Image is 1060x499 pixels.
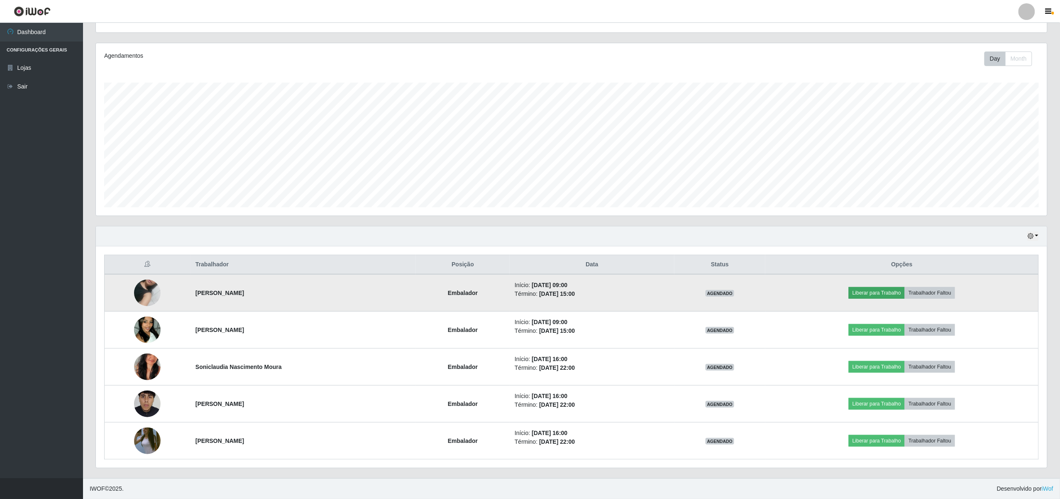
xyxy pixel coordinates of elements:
[448,327,478,333] strong: Embalador
[706,327,735,334] span: AGENDADO
[984,52,1039,66] div: Toolbar with button groups
[195,364,282,370] strong: Soniclaudia Nascimento Moura
[849,287,905,299] button: Liberar para Trabalho
[134,374,161,433] img: 1733491183363.jpeg
[674,255,766,275] th: Status
[195,401,244,407] strong: [PERSON_NAME]
[104,52,486,60] div: Agendamentos
[195,290,244,296] strong: [PERSON_NAME]
[905,398,955,410] button: Trabalhador Faltou
[515,355,669,364] li: Início:
[706,364,735,371] span: AGENDADO
[195,327,244,333] strong: [PERSON_NAME]
[539,438,575,445] time: [DATE] 22:00
[905,324,955,336] button: Trabalhador Faltou
[532,282,567,288] time: [DATE] 09:00
[1005,52,1032,66] button: Month
[706,438,735,445] span: AGENDADO
[515,290,669,298] li: Término:
[191,255,416,275] th: Trabalhador
[849,361,905,373] button: Liberar para Trabalho
[134,417,161,465] img: 1745685770653.jpeg
[539,364,575,371] time: [DATE] 22:00
[849,324,905,336] button: Liberar para Trabalho
[532,319,567,325] time: [DATE] 09:00
[515,429,669,438] li: Início:
[539,401,575,408] time: [DATE] 22:00
[905,287,955,299] button: Trabalhador Faltou
[515,327,669,335] li: Término:
[90,484,124,493] span: © 2025 .
[1042,485,1053,492] a: iWof
[134,306,161,354] img: 1743267805927.jpeg
[90,485,105,492] span: IWOF
[134,269,161,317] img: 1700235311626.jpeg
[765,255,1038,275] th: Opções
[448,290,478,296] strong: Embalador
[515,364,669,372] li: Término:
[706,401,735,408] span: AGENDADO
[416,255,510,275] th: Posição
[706,290,735,297] span: AGENDADO
[532,430,567,436] time: [DATE] 16:00
[515,438,669,446] li: Término:
[195,438,244,444] strong: [PERSON_NAME]
[448,364,478,370] strong: Embalador
[510,255,674,275] th: Data
[905,361,955,373] button: Trabalhador Faltou
[448,401,478,407] strong: Embalador
[515,318,669,327] li: Início:
[448,438,478,444] strong: Embalador
[539,327,575,334] time: [DATE] 15:00
[515,392,669,401] li: Início:
[984,52,1006,66] button: Day
[14,6,51,17] img: CoreUI Logo
[532,393,567,399] time: [DATE] 16:00
[532,356,567,362] time: [DATE] 16:00
[539,290,575,297] time: [DATE] 15:00
[849,435,905,447] button: Liberar para Trabalho
[134,343,161,391] img: 1715895130415.jpeg
[515,401,669,409] li: Término:
[515,281,669,290] li: Início:
[984,52,1032,66] div: First group
[905,435,955,447] button: Trabalhador Faltou
[849,398,905,410] button: Liberar para Trabalho
[997,484,1053,493] span: Desenvolvido por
